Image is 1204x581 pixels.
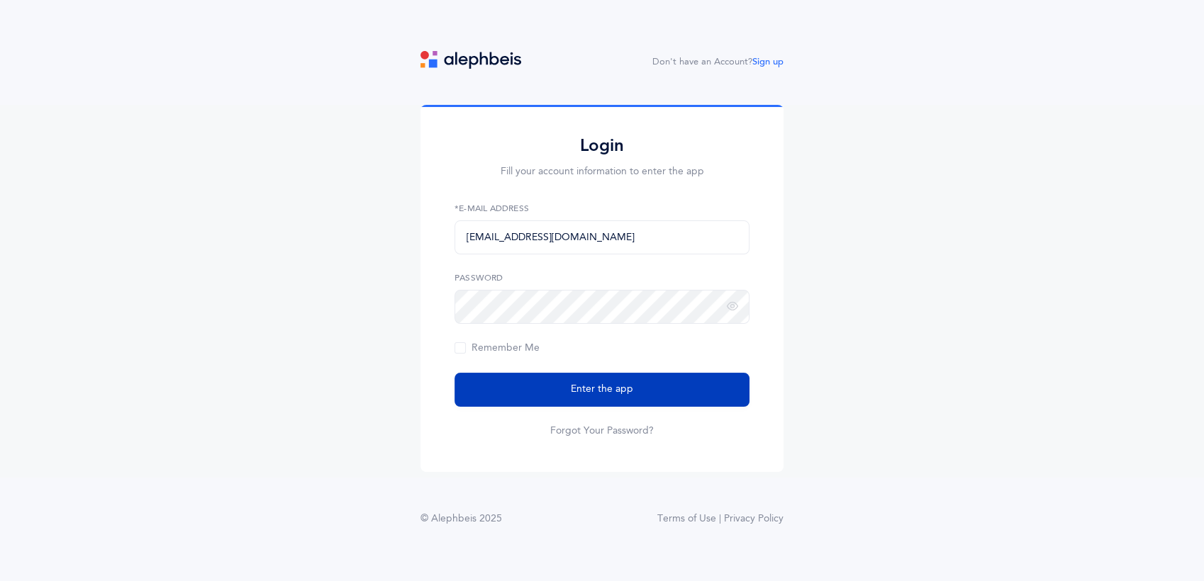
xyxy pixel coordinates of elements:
[420,512,502,526] div: © Alephbeis 2025
[657,512,784,526] a: Terms of Use | Privacy Policy
[571,382,633,397] span: Enter the app
[550,424,654,438] a: Forgot Your Password?
[455,342,540,354] span: Remember Me
[420,51,521,69] img: logo.svg
[455,373,749,407] button: Enter the app
[455,202,749,215] label: *E-Mail Address
[455,271,749,284] label: Password
[752,57,784,67] a: Sign up
[455,164,749,179] p: Fill your account information to enter the app
[455,135,749,157] h2: Login
[652,55,784,69] div: Don't have an Account?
